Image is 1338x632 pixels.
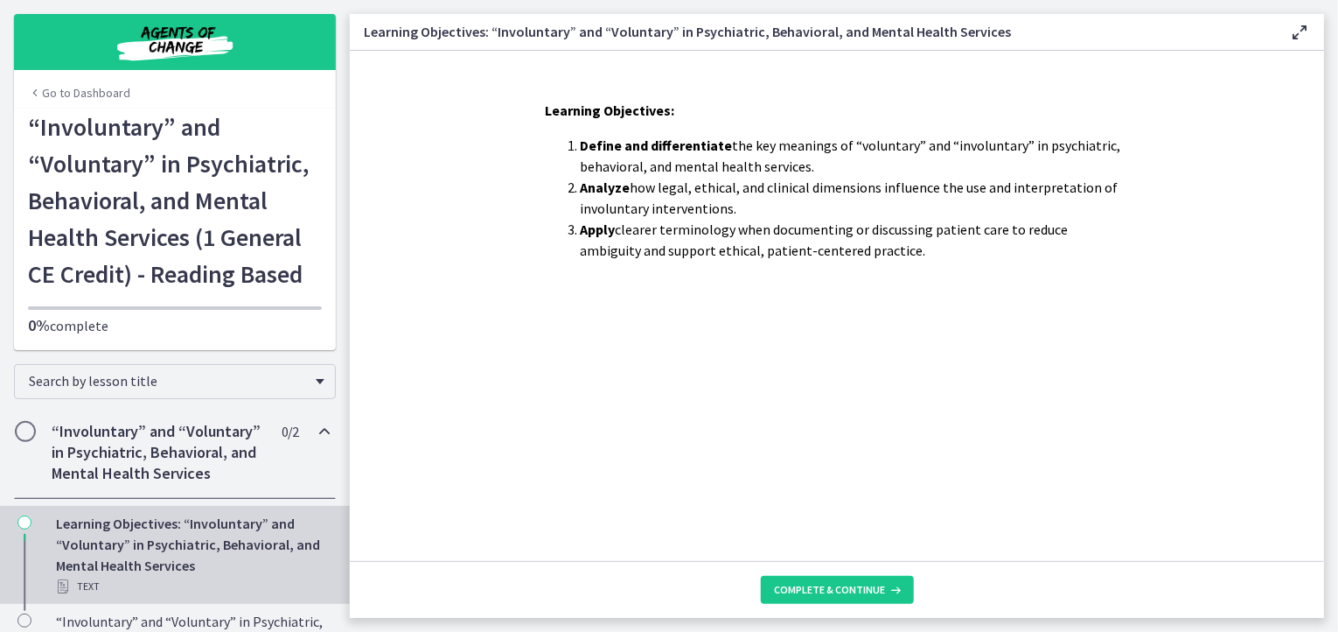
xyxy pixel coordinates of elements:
[580,179,630,196] strong: Analyze
[28,315,50,335] span: 0%
[580,137,732,154] strong: Define and differentiate
[14,364,336,399] div: Search by lesson title
[580,177,1129,219] li: how legal, ethical, and clinical dimensions influence the use and interpretation of involuntary i...
[545,102,674,119] span: Learning Objectives:
[28,315,322,336] p: complete
[52,421,265,484] h2: “Involuntary” and “Voluntary” in Psychiatric, Behavioral, and Mental Health Services
[761,576,914,604] button: Complete & continue
[775,583,886,597] span: Complete & continue
[364,21,1261,42] h3: Learning Objectives: “Involuntary” and “Voluntary” in Psychiatric, Behavioral, and Mental Health ...
[282,421,298,442] span: 0 / 2
[580,219,1129,261] li: clearer terminology when documenting or discussing patient care to reduce ambiguity and support e...
[28,109,322,292] h1: “Involuntary” and “Voluntary” in Psychiatric, Behavioral, and Mental Health Services (1 General C...
[56,576,329,597] div: Text
[580,221,615,238] strong: Apply
[56,513,329,597] div: Learning Objectives: “Involuntary” and “Voluntary” in Psychiatric, Behavioral, and Mental Health ...
[28,84,130,102] a: Go to Dashboard
[70,21,280,63] img: Agents of Change
[580,135,1129,177] li: the key meanings of “voluntary” and “involuntary” in psychiatric, behavioral, and mental health s...
[29,372,307,390] span: Search by lesson title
